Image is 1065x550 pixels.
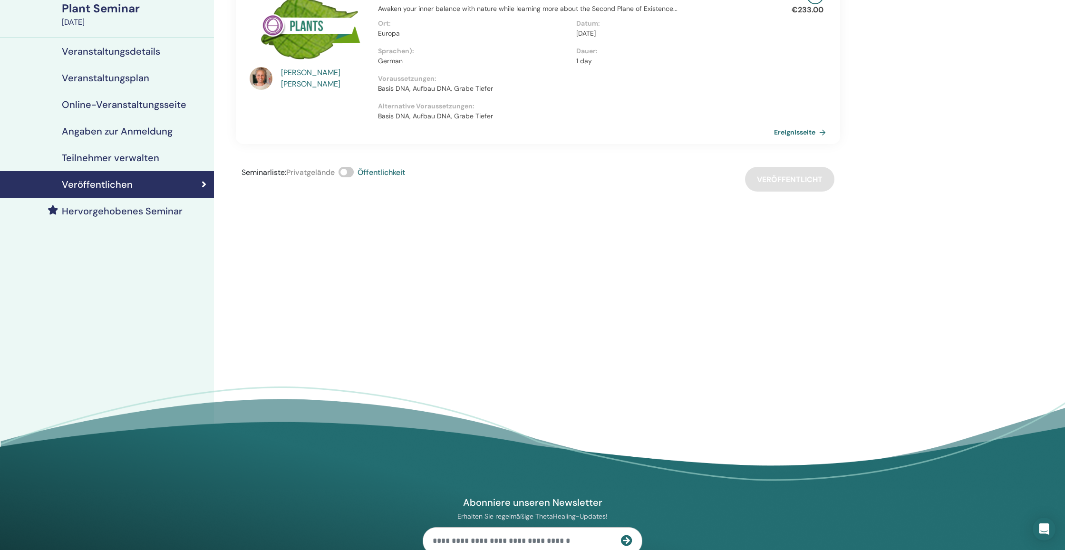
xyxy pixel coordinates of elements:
[62,99,186,110] h4: Online-Veranstaltungsseite
[62,46,160,57] h4: Veranstaltungsdetails
[1033,518,1055,540] div: Open Intercom Messenger
[378,29,571,39] p: Europa
[250,67,272,90] img: default.jpg
[576,46,769,56] p: Dauer :
[378,46,571,56] p: Sprachen) :
[423,512,642,521] p: Erhalten Sie regelmäßige ThetaHealing-Updates!
[62,17,208,28] div: [DATE]
[774,125,830,139] a: Ereignisseite
[56,0,214,28] a: Plant Seminar[DATE]
[378,4,774,14] p: Awaken your inner balance with nature while learning more about the Second Plane of Existence...
[62,0,208,17] div: Plant Seminar
[62,205,183,217] h4: Hervorgehobenes Seminar
[576,19,769,29] p: Datum :
[792,4,823,16] p: € 233.00
[62,125,173,137] h4: Angaben zur Anmeldung
[62,179,133,190] h4: Veröffentlichen
[423,496,642,509] h4: Abonniere unseren Newsletter
[358,167,405,177] span: Öffentlichkeit
[378,84,774,94] p: Basis DNA, Aufbau DNA, Grabe Tiefer
[576,56,769,66] p: 1 day
[576,29,769,39] p: [DATE]
[378,101,774,111] p: Alternative Voraussetzungen :
[378,111,774,121] p: Basis DNA, Aufbau DNA, Grabe Tiefer
[62,72,149,84] h4: Veranstaltungsplan
[286,167,335,177] span: Privatgelände
[281,67,369,90] a: [PERSON_NAME] [PERSON_NAME]
[62,152,159,164] h4: Teilnehmer verwalten
[378,56,571,66] p: German
[242,167,286,177] span: Seminarliste :
[378,19,571,29] p: Ort :
[378,74,774,84] p: Voraussetzungen :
